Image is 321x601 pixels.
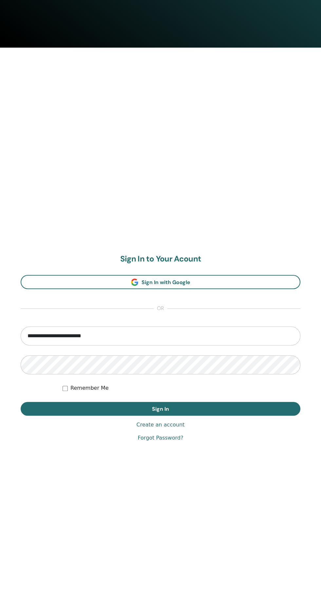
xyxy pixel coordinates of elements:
h2: Sign In to Your Acount [21,254,300,264]
span: Sign In [152,405,169,412]
a: Sign In with Google [21,275,300,289]
button: Sign In [21,402,300,416]
span: or [154,305,167,313]
label: Remember Me [70,384,109,392]
a: Create an account [136,421,184,429]
a: Forgot Password? [138,434,183,442]
span: Sign In with Google [142,279,190,286]
div: Keep me authenticated indefinitely or until I manually logout [63,384,300,392]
